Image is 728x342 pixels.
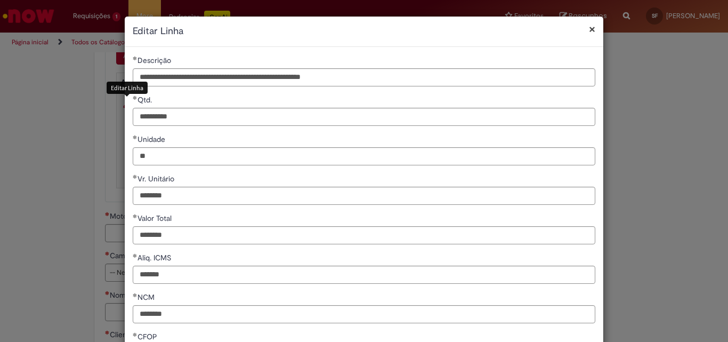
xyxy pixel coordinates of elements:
input: NCM [133,305,595,323]
input: Aliq. ICMS [133,266,595,284]
span: Aliq. ICMS [137,253,173,263]
span: Obrigatório Preenchido [133,214,137,218]
span: Descrição [137,55,173,65]
span: Obrigatório Preenchido [133,135,137,139]
h2: Editar Linha [133,25,595,38]
span: Obrigatório Preenchido [133,332,137,337]
span: NCM [137,292,157,302]
input: Vr. Unitário [133,187,595,205]
div: Editar Linha [107,82,148,94]
span: Valor Total [137,213,174,223]
span: Qtd. [137,95,154,105]
input: Descrição [133,68,595,86]
button: Fechar modal [589,23,595,35]
span: Vr. Unitário [137,174,176,184]
span: Obrigatório Preenchido [133,96,137,100]
input: Qtd. [133,108,595,126]
input: Valor Total [133,226,595,244]
input: Unidade [133,147,595,165]
span: CFOP [137,332,159,341]
span: Obrigatório Preenchido [133,174,137,179]
span: Obrigatório Preenchido [133,253,137,258]
span: Unidade [137,134,167,144]
span: Obrigatório Preenchido [133,293,137,297]
span: Obrigatório Preenchido [133,56,137,60]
